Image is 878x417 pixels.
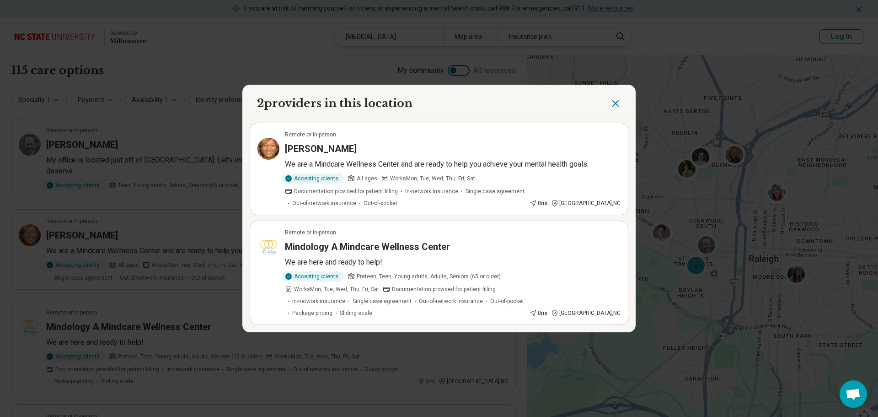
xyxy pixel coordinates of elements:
span: In-network insurance [292,297,345,305]
span: Single case agreement [353,297,412,305]
span: Single case agreement [466,187,525,195]
span: Out-of-network insurance [419,297,483,305]
h3: [PERSON_NAME] [285,142,357,155]
p: We are here and ready to help! [285,257,621,268]
p: Remote or In-person [285,228,336,237]
h2: 2 providers in this location [257,96,412,111]
span: Documentation provided for patient filling [294,187,398,195]
span: All ages [357,174,377,183]
span: Works Mon, Tue, Wed, Thu, Fri, Sat [390,174,475,183]
span: Out-of-pocket [364,199,397,207]
div: Accepting clients [281,271,344,282]
span: Sliding scale [340,309,372,317]
span: Out-of-pocket [490,297,524,305]
div: Accepting clients [281,173,344,184]
div: [GEOGRAPHIC_DATA] , NC [551,199,621,207]
h3: Mindology A Mindcare Wellness Center [285,240,450,253]
p: Remote or In-person [285,130,336,139]
span: Documentation provided for patient filling [392,285,496,293]
button: Close [610,96,621,111]
span: In-network insurance [405,187,458,195]
span: Preteen, Teen, Young adults, Adults, Seniors (65 or older) [357,272,501,281]
p: We are a Mindcare Wellness Center and are ready to help you achieve your mental health goals. [285,159,621,170]
span: Package pricing [292,309,332,317]
span: Works Mon, Tue, Wed, Thu, Fri, Sat [294,285,379,293]
div: [GEOGRAPHIC_DATA] , NC [551,309,621,317]
div: 0 mi [530,199,547,207]
span: Out-of-network insurance [292,199,356,207]
div: 0 mi [530,309,547,317]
